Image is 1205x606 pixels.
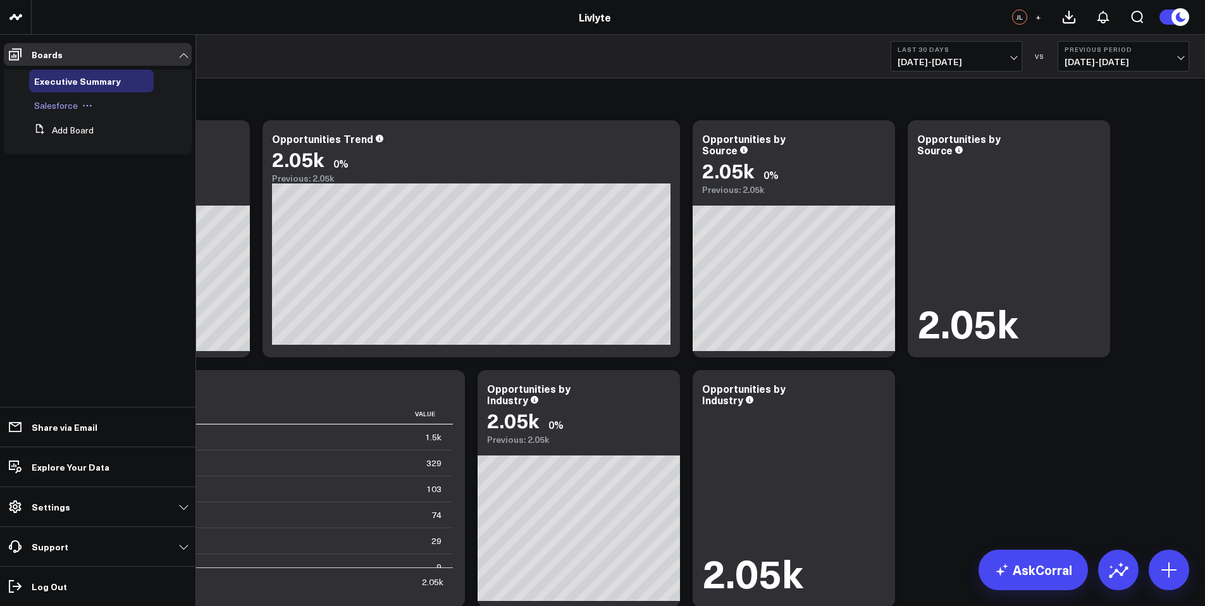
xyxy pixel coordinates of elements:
[34,99,78,111] span: Salesforce
[702,159,754,182] div: 2.05k
[1065,46,1182,53] b: Previous Period
[487,381,571,407] div: Opportunities by Industry
[487,435,670,445] div: Previous: 2.05k
[702,132,786,157] div: Opportunities by Source
[422,576,443,588] div: 2.05k
[1030,9,1046,25] button: +
[272,132,373,145] div: Opportunities Trend
[979,550,1088,590] a: AskCorral
[4,575,192,598] a: Log Out
[1058,41,1189,71] button: Previous Period[DATE]-[DATE]
[426,483,442,495] div: 103
[898,46,1015,53] b: Last 30 Days
[426,457,442,469] div: 329
[436,560,442,573] div: 9
[32,462,109,472] p: Explore Your Data
[34,101,78,111] a: Salesforce
[917,132,1001,157] div: Opportunities by Source
[183,404,453,424] th: Value
[702,552,803,591] div: 2.05k
[34,75,121,87] span: Executive Summary
[548,417,564,431] div: 0%
[425,431,442,443] div: 1.5k
[1035,13,1041,22] span: +
[272,173,670,183] div: Previous: 2.05k
[34,76,121,86] a: Executive Summary
[898,57,1015,67] span: [DATE] - [DATE]
[32,422,97,432] p: Share via Email
[917,302,1018,342] div: 2.05k
[1029,53,1051,60] div: VS
[29,119,94,142] button: Add Board
[272,147,324,170] div: 2.05k
[32,502,70,512] p: Settings
[333,156,349,170] div: 0%
[32,49,63,59] p: Boards
[487,409,539,431] div: 2.05k
[1012,9,1027,25] div: JL
[431,535,442,547] div: 29
[431,509,442,521] div: 74
[702,185,886,195] div: Previous: 2.05k
[32,541,68,552] p: Support
[763,168,779,182] div: 0%
[579,10,611,24] a: Livlyte
[702,381,786,407] div: Opportunities by Industry
[891,41,1022,71] button: Last 30 Days[DATE]-[DATE]
[1065,57,1182,67] span: [DATE] - [DATE]
[32,581,67,591] p: Log Out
